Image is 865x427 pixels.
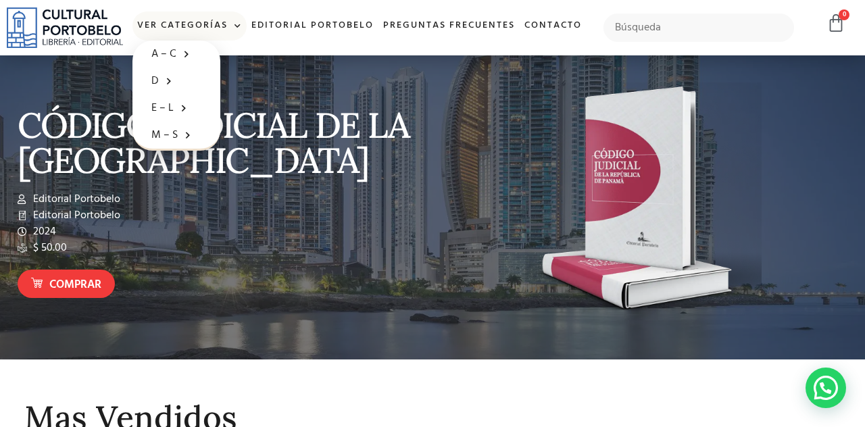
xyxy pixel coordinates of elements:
input: Búsqueda [603,14,795,42]
span: 2024 [30,224,56,240]
a: Editorial Portobelo [247,11,378,41]
span: $ 50.00 [30,240,67,256]
a: 0 [826,14,845,33]
ul: Ver Categorías [132,41,220,151]
a: E – L [132,95,220,122]
a: Ver Categorías [132,11,247,41]
a: Comprar [18,270,115,299]
span: Editorial Portobelo [30,191,120,207]
span: 0 [839,9,849,20]
a: M – S [132,122,220,149]
a: A – C [132,41,220,68]
a: D [132,68,220,95]
a: Contacto [520,11,587,41]
a: Preguntas frecuentes [378,11,520,41]
span: Editorial Portobelo [30,207,120,224]
span: Comprar [49,276,101,294]
p: CÓDIGO JUDICIAL DE LA [GEOGRAPHIC_DATA] [18,107,426,178]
